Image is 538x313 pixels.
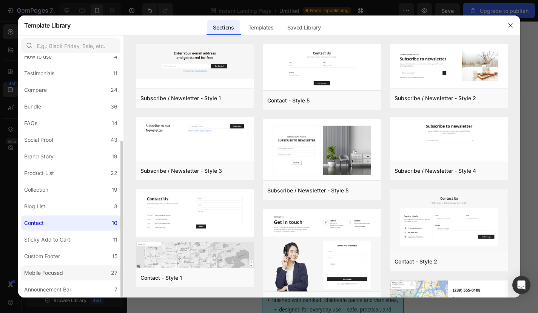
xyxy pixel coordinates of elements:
img: ct1.png [136,189,254,269]
span: iPhone 13 Mini ( 375 px) [38,4,89,11]
div: Testimonials [24,69,54,78]
div: Brand Story [24,152,54,161]
div: 10 [112,218,117,228]
div: 11 [113,69,117,78]
div: How to use [24,52,52,61]
button: Carousel Next Arrow [114,243,136,264]
div: Contact - Style 1 [140,273,182,282]
div: Subscribe / Newsletter - Style 5 [267,186,348,195]
p: WELCOME TO OUR STORE [6,126,135,133]
div: Blog List [24,202,45,211]
input: E.g.: Black Friday, Sale, etc. [21,38,120,53]
div: Bundle [24,102,41,111]
button: Carousel Back Arrow [6,243,27,264]
div: 36 [111,102,117,111]
div: 4 [114,52,117,61]
div: Templates [242,20,280,35]
div: 43 [111,135,117,144]
button: AI Content [91,137,118,146]
div: Social Proof [24,135,54,144]
div: Drop element here [55,94,96,100]
div: Section 3 [0,138,24,145]
div: 15 [112,252,117,261]
div: FAQs [24,119,37,128]
div: Collection [24,185,48,194]
div: Contact [24,218,44,228]
div: 3 [114,202,117,211]
div: Contact - Style 2 [395,257,437,266]
div: 19 [112,185,117,194]
h2: Template Library [24,15,71,35]
div: 22 [111,169,117,178]
p: Create Theme Section [38,138,86,145]
img: sb1.png [136,44,254,79]
div: Announcement Bar [24,285,71,294]
div: Subscribe / Newsletter - Style 1 [140,94,221,103]
p: Safety [1,228,141,239]
img: ct3.png [263,209,381,293]
div: Subscribe / Newsletter - Style 3 [140,166,222,175]
div: Subscribe / Newsletter - Style 2 [395,94,476,103]
div: Contact - Style 3 [267,297,310,306]
div: Mobile Focused [24,268,63,277]
div: Sticky Add to Cart [24,235,70,244]
p: All Capibabi products are lovingly made to be safe for children. •⁠ ⁠Crafted from ecological and ... [4,246,138,303]
div: Sections [207,20,240,35]
div: 19 [112,152,117,161]
div: Product List [24,169,54,178]
div: 7 [114,285,117,294]
div: Compare [24,85,47,95]
div: Open Intercom Messenger [512,276,530,294]
div: Custom Footer [24,252,60,261]
div: 24 [111,85,117,95]
div: Contact - Style 5 [267,96,310,105]
div: 27 [111,268,117,277]
img: sb5.png [263,119,381,182]
img: ct2.png [390,189,508,253]
img: sb2.png [390,44,508,88]
div: 11 [113,235,117,244]
img: ct5.png [263,44,381,92]
div: Saved Library [281,20,327,35]
img: sb3.png [136,117,254,139]
img: sb4.png [390,117,508,149]
img: Alt Image [53,161,89,215]
div: 14 [112,119,117,128]
div: Subscribe / Newsletter - Style 4 [395,166,476,175]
